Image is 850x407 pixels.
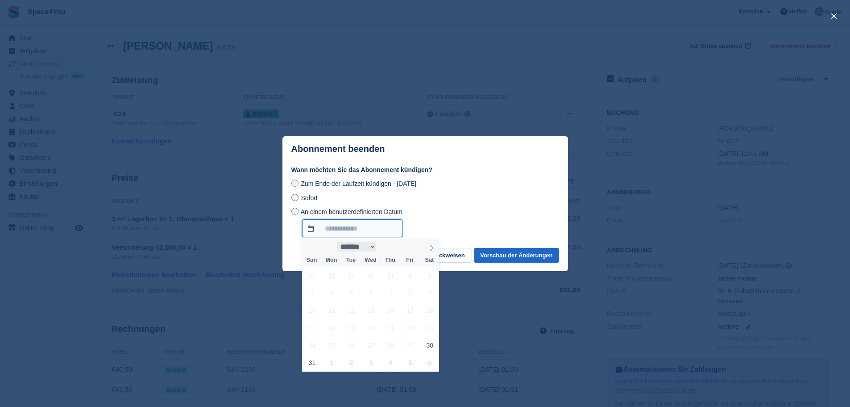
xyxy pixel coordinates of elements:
span: Thu [380,257,400,263]
span: July 31, 2025 [382,267,399,284]
span: July 27, 2025 [303,267,321,284]
span: August 28, 2025 [382,336,399,354]
span: August 2, 2025 [421,267,439,284]
span: July 29, 2025 [343,267,360,284]
input: An einem benutzerdefinierten Datum [291,208,299,215]
span: Wed [361,257,380,263]
input: Zum Ende der Laufzeit kündigen - [DATE] [291,180,299,187]
span: September 1, 2025 [323,354,340,371]
span: Fri [400,257,419,263]
span: August 3, 2025 [303,284,321,302]
span: August 17, 2025 [303,319,321,336]
span: August 12, 2025 [343,302,360,319]
span: Sofort [301,194,317,201]
span: August 21, 2025 [382,319,399,336]
span: August 15, 2025 [402,302,419,319]
span: August 14, 2025 [382,302,399,319]
span: Tue [341,257,361,263]
span: September 2, 2025 [343,354,360,371]
span: August 16, 2025 [421,302,439,319]
span: Zum Ende der Laufzeit kündigen - [DATE] [301,180,416,187]
span: August 22, 2025 [402,319,419,336]
span: August 11, 2025 [323,302,340,319]
span: August 4, 2025 [323,284,340,302]
label: Wann möchten Sie das Abonnement kündigen? [291,165,559,175]
span: August 10, 2025 [303,302,321,319]
span: August 30, 2025 [421,336,439,354]
span: August 25, 2025 [323,336,340,354]
button: Vorschau der Änderungen [474,248,559,263]
p: Abonnement beenden [291,144,385,154]
button: close [827,9,841,23]
input: An einem benutzerdefinierten Datum [302,219,402,237]
button: Zurückweisen [420,248,471,263]
span: August 6, 2025 [362,284,380,302]
select: Month [337,242,376,252]
span: August 5, 2025 [343,284,360,302]
span: September 5, 2025 [402,354,419,371]
span: August 13, 2025 [362,302,380,319]
span: August 29, 2025 [402,336,419,354]
span: An einem benutzerdefinierten Datum [301,208,402,215]
span: August 23, 2025 [421,319,439,336]
span: August 9, 2025 [421,284,439,302]
span: August 31, 2025 [303,354,321,371]
input: Sofort [291,194,299,201]
span: August 7, 2025 [382,284,399,302]
span: Mon [321,257,341,263]
input: Year [376,242,404,252]
span: August 27, 2025 [362,336,380,354]
span: July 30, 2025 [362,267,380,284]
span: July 28, 2025 [323,267,340,284]
span: Sat [419,257,439,263]
span: August 20, 2025 [362,319,380,336]
span: September 6, 2025 [421,354,439,371]
span: September 3, 2025 [362,354,380,371]
span: August 24, 2025 [303,336,321,354]
span: August 8, 2025 [402,284,419,302]
span: August 19, 2025 [343,319,360,336]
span: August 1, 2025 [402,267,419,284]
span: Sun [302,257,322,263]
span: August 18, 2025 [323,319,340,336]
span: September 4, 2025 [382,354,399,371]
span: August 26, 2025 [343,336,360,354]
